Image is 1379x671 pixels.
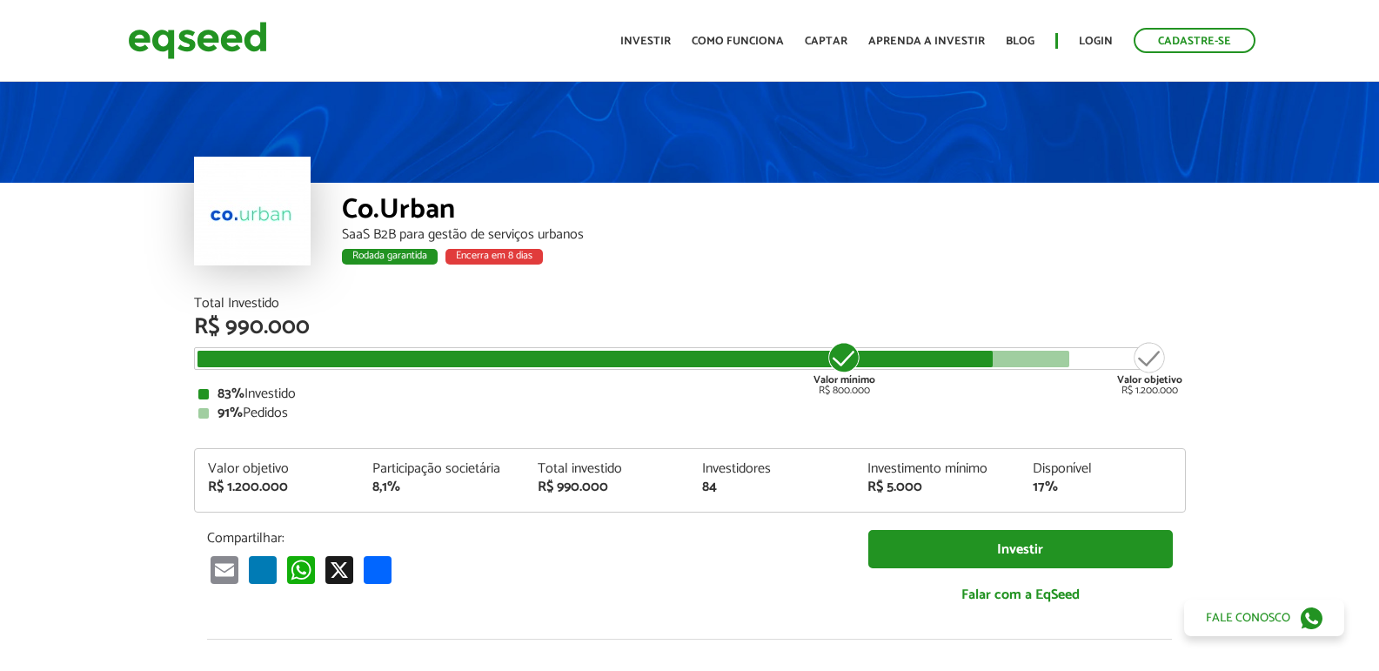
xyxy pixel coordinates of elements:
div: Participação societária [372,462,512,476]
a: Falar com a EqSeed [868,577,1173,613]
div: Total Investido [194,297,1186,311]
div: 8,1% [372,480,512,494]
div: Investidores [702,462,841,476]
a: Fale conosco [1184,600,1344,636]
a: Captar [805,36,847,47]
strong: Valor mínimo [813,372,875,388]
div: R$ 1.200.000 [1117,340,1182,396]
a: Login [1079,36,1113,47]
div: Pedidos [198,406,1182,420]
div: R$ 1.200.000 [208,480,347,494]
div: Investimento mínimo [867,462,1007,476]
strong: 83% [218,382,244,406]
a: WhatsApp [284,555,318,584]
div: R$ 990.000 [538,480,677,494]
div: Total investido [538,462,677,476]
div: Investido [198,387,1182,401]
strong: Valor objetivo [1117,372,1182,388]
a: Email [207,555,242,584]
strong: 91% [218,401,243,425]
a: Blog [1006,36,1034,47]
p: Compartilhar: [207,530,842,547]
div: R$ 990.000 [194,316,1186,339]
a: Share [360,555,395,584]
a: Investir [868,530,1173,569]
a: Como funciona [692,36,784,47]
div: 84 [702,480,841,494]
div: Co.Urban [342,196,1186,228]
a: Investir [620,36,671,47]
a: Cadastre-se [1134,28,1255,53]
div: Rodada garantida [342,249,438,265]
a: X [322,555,357,584]
div: SaaS B2B para gestão de serviços urbanos [342,228,1186,242]
a: LinkedIn [245,555,280,584]
div: 17% [1033,480,1172,494]
div: R$ 5.000 [867,480,1007,494]
a: Aprenda a investir [868,36,985,47]
img: EqSeed [128,17,267,64]
div: Disponível [1033,462,1172,476]
div: R$ 800.000 [812,340,877,396]
div: Encerra em 8 dias [445,249,543,265]
div: Valor objetivo [208,462,347,476]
